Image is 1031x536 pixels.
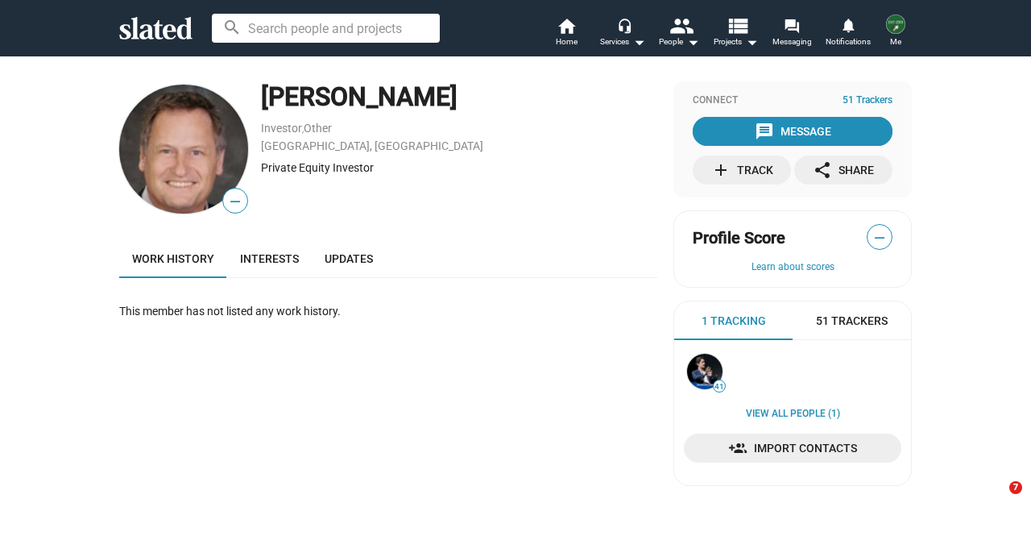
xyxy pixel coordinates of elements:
[538,16,594,52] a: Home
[600,32,645,52] div: Services
[687,354,723,389] img: Stephan Paternot
[697,434,888,463] span: Import Contacts
[629,32,648,52] mat-icon: arrow_drop_down
[212,14,440,43] input: Search people and projects
[726,14,749,37] mat-icon: view_list
[693,94,892,107] div: Connect
[755,117,831,146] div: Message
[659,32,699,52] div: People
[746,408,840,421] a: View all People (1)
[886,15,905,34] img: Kurt Fried
[132,252,214,265] span: Work history
[683,32,702,52] mat-icon: arrow_drop_down
[693,227,785,249] span: Profile Score
[261,139,483,152] a: [GEOGRAPHIC_DATA], [GEOGRAPHIC_DATA]
[876,11,915,53] button: Kurt FriedMe
[711,160,731,180] mat-icon: add
[693,261,892,274] button: Learn about scores
[707,16,764,52] button: Projects
[843,94,892,107] span: 51 Trackers
[784,18,799,33] mat-icon: forum
[826,32,871,52] span: Notifications
[764,16,820,52] a: Messaging
[669,14,693,37] mat-icon: people
[976,481,1015,520] iframe: Intercom live chat
[840,17,855,32] mat-icon: notifications
[119,85,248,214] img: Jim van der Sloot
[240,252,299,265] span: Interests
[813,156,874,185] div: Share
[304,122,332,135] a: Other
[702,314,766,329] span: 1 Tracking
[1009,481,1022,494] span: 7
[772,32,812,52] span: Messaging
[223,191,247,212] span: —
[693,156,791,185] button: Track
[227,239,312,278] a: Interests
[119,239,227,278] a: Work history
[693,117,892,146] button: Message
[325,252,373,265] span: Updates
[711,156,773,185] div: Track
[684,434,901,463] a: Import Contacts
[261,80,657,114] div: [PERSON_NAME]
[261,122,302,135] a: Investor
[617,18,631,32] mat-icon: headset_mic
[742,32,761,52] mat-icon: arrow_drop_down
[714,32,758,52] span: Projects
[312,239,386,278] a: Updates
[820,16,876,52] a: Notifications
[119,304,657,319] div: This member has not listed any work history.
[556,32,578,52] span: Home
[651,16,707,52] button: People
[890,32,901,52] span: Me
[557,16,576,35] mat-icon: home
[594,16,651,52] button: Services
[302,125,304,134] span: ,
[714,382,725,392] span: 41
[261,160,657,176] div: Private Equity Investor
[813,160,832,180] mat-icon: share
[867,227,892,248] span: —
[794,156,892,185] button: Share
[816,314,888,329] span: 51 Trackers
[755,122,774,141] mat-icon: message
